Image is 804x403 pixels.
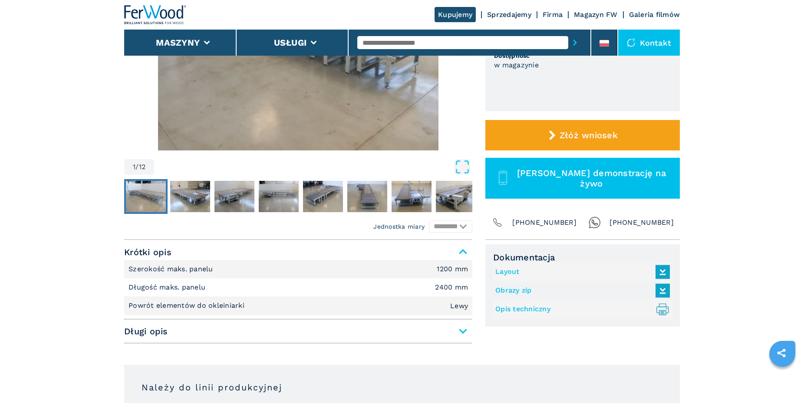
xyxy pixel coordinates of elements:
em: 2400 mm [435,284,468,291]
nav: Thumbnail Navigation [124,179,472,214]
span: Długi opis [124,323,472,339]
em: Jednostka miary [373,222,425,231]
img: 3e31df6bb774853090a36a1da11ad63a [214,181,254,212]
button: Open Fullscreen [156,159,470,175]
img: 6366f7bd368a3b8f8245e504d03560bf [303,181,343,212]
button: Go to Slide 6 [346,179,389,214]
a: Firma [543,10,563,19]
button: left-button [126,37,146,56]
img: 0711f29a134ff4f62a93f72e800b882a [126,181,166,212]
button: Złóż wniosek [485,120,680,150]
span: / [135,163,138,170]
em: Lewy [450,303,468,310]
span: Złóż wniosek [560,130,618,140]
button: Usługi [274,37,307,48]
img: Whatsapp [589,216,601,229]
img: c6394618bffb76ddb6f676946649e856 [170,181,210,212]
img: a227861b02028be910f4545d8b8111fb [436,181,476,212]
span: 12 [139,163,146,170]
a: Magazyn FW [574,10,618,19]
a: Obrazy zip [495,283,666,298]
p: Długość maks. panelu [129,283,208,292]
img: 25e3cf803a514126f61cdd60133e5603 [392,181,432,212]
div: Kontakt [618,30,680,56]
em: 1200 mm [437,266,468,273]
button: Go to Slide 1 [124,179,168,214]
button: Go to Slide 5 [301,179,345,214]
button: [PERSON_NAME] demonstrację na żywo [485,158,680,199]
span: [PERSON_NAME] demonstrację na żywo [513,168,670,189]
iframe: Chat [767,364,797,396]
a: sharethis [771,342,792,364]
p: Powrót elementów do okleiniarki [129,301,247,310]
span: Dokumentacja [493,252,672,263]
a: Kupujemy [435,7,476,22]
span: [PHONE_NUMBER] [610,216,674,229]
a: Opis techniczny [495,302,666,316]
img: Phone [491,216,504,229]
span: Krótki opis [124,244,472,260]
button: Go to Slide 4 [257,179,300,214]
a: Layout [495,265,666,279]
a: Galeria filmów [629,10,680,19]
button: Go to Slide 7 [390,179,433,214]
span: Dostępność [494,51,671,60]
span: [PHONE_NUMBER] [512,216,577,229]
button: Maszyny [156,37,200,48]
button: Go to Slide 2 [168,179,212,214]
img: Kontakt [627,38,636,47]
a: Sprzedajemy [487,10,531,19]
img: Ferwood [124,5,187,24]
img: 711534a2ebdd732180ebe96908de1d66 [259,181,299,212]
span: 1 [133,163,135,170]
div: Krótki opis [124,260,472,315]
p: Szerokość maks. panelu [129,264,215,274]
h3: w magazynie [494,60,539,70]
img: 8033c147b65dc67137013f58d40abb6c [347,181,387,212]
h4: Należy do linii produkcyjnej [142,382,282,393]
button: Go to Slide 3 [213,179,256,214]
button: Go to Slide 8 [434,179,478,214]
button: submit-button [568,33,582,53]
